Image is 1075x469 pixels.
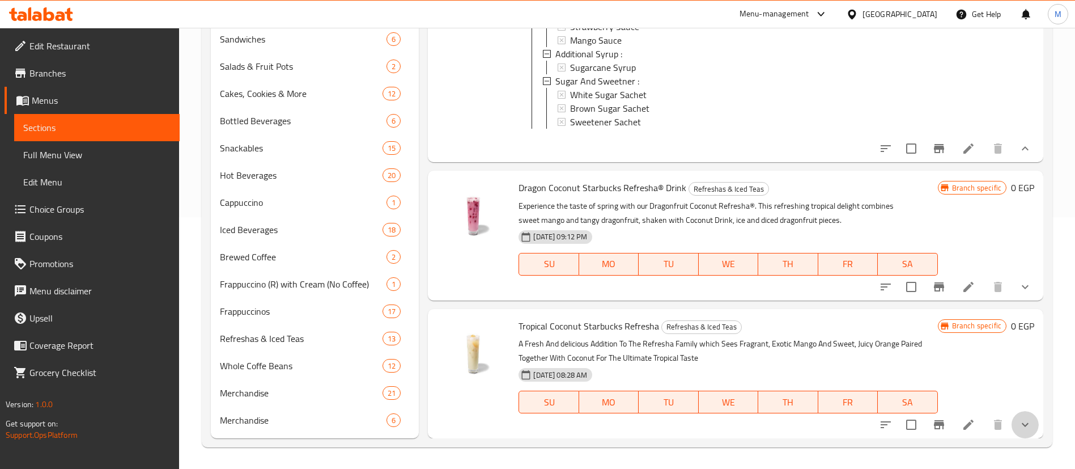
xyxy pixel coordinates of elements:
span: 20 [383,170,400,181]
span: Cappuccino [220,196,386,209]
span: Merchandise [220,386,383,400]
span: Sugarcane Syrup [570,61,636,74]
button: FR [818,391,878,413]
span: 17 [383,306,400,317]
span: Branch specific [947,183,1006,193]
div: Whole Coffe Beans12 [211,352,419,379]
span: 2 [387,252,400,263]
span: Tropical Coconut Starbucks Refresha [519,318,659,335]
a: Edit menu item [962,142,975,155]
div: Refreshas & Iced Teas [661,320,742,334]
div: items [386,114,401,128]
span: Refreshas & Iced Teas [220,332,383,345]
button: SA [878,253,938,276]
div: items [383,141,401,155]
button: show more [1012,411,1039,438]
span: SA [882,256,933,272]
span: Salads & Fruit Pots [220,60,386,73]
button: TU [639,391,699,413]
div: Iced Beverages [220,223,383,236]
span: Branch specific [947,320,1006,331]
div: items [386,250,401,264]
span: Refreshas & Iced Teas [689,183,768,196]
span: Cakes, Cookies & More [220,87,383,100]
div: Refreshas & Iced Teas13 [211,325,419,352]
span: [DATE] 09:12 PM [529,231,592,242]
span: Merchandise [220,413,386,427]
a: Support.OpsPlatform [6,428,78,442]
div: items [386,277,401,291]
a: Upsell [5,305,180,332]
button: MO [579,391,639,413]
div: items [383,332,401,345]
span: MO [584,256,635,272]
a: Edit Menu [14,168,180,196]
span: 12 [383,361,400,371]
div: Brewed Coffee2 [211,243,419,271]
span: SA [882,394,933,411]
button: delete [984,273,1012,301]
div: items [383,305,401,318]
span: Choice Groups [29,202,171,216]
h6: 0 EGP [1011,318,1034,334]
button: SA [878,391,938,413]
button: TU [639,253,699,276]
span: Sweetener Sachet [570,115,641,129]
span: TU [643,256,694,272]
button: sort-choices [872,411,899,438]
span: Additional Syrup : [555,47,622,61]
span: Hot Beverages [220,168,383,182]
div: Salads & Fruit Pots2 [211,53,419,80]
button: sort-choices [872,135,899,162]
span: Upsell [29,311,171,325]
a: Menu disclaimer [5,277,180,305]
span: Coverage Report [29,339,171,352]
div: Merchandise6 [211,407,419,434]
span: Select to update [899,275,923,299]
div: Frappuccinos [220,305,383,318]
span: Refreshas & Iced Teas [662,320,741,333]
span: WE [703,256,754,272]
div: Snackables15 [211,134,419,162]
span: Mango Sauce [570,33,622,47]
div: Refreshas & Iced Teas [689,182,769,196]
span: Brewed Coffee [220,250,386,264]
span: 13 [383,333,400,344]
span: Sugar And Sweetner : [555,74,639,88]
a: Edit menu item [962,280,975,294]
span: 15 [383,143,400,154]
span: Branches [29,66,171,80]
a: Choice Groups [5,196,180,223]
span: Snackables [220,141,383,155]
div: Hot Beverages20 [211,162,419,189]
div: items [386,32,401,46]
div: Whole Coffe Beans [220,359,383,373]
button: delete [984,411,1012,438]
span: Frappuccino (R) with Cream (No Coffee) [220,277,386,291]
img: Tropical Coconut Starbucks Refresha [437,318,509,391]
span: Bottled Beverages [220,114,386,128]
span: TU [643,394,694,411]
span: 1 [387,279,400,290]
div: items [383,386,401,400]
div: items [383,359,401,373]
span: Edit Menu [23,175,171,189]
button: FR [818,253,878,276]
a: Full Menu View [14,141,180,168]
div: Sandwiches6 [211,26,419,53]
span: Menus [32,94,171,107]
span: SU [524,394,574,411]
a: Coverage Report [5,332,180,359]
button: MO [579,253,639,276]
span: M [1055,8,1061,20]
button: show more [1012,135,1039,162]
p: Experience the taste of spring with our Dragonfruit Coconut Refresha®. This refreshing tropical d... [519,199,937,227]
p: A Fresh And delicious Addition To The Refresha Family which Sees Fragrant, Exotic Mango And Sweet... [519,337,937,365]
